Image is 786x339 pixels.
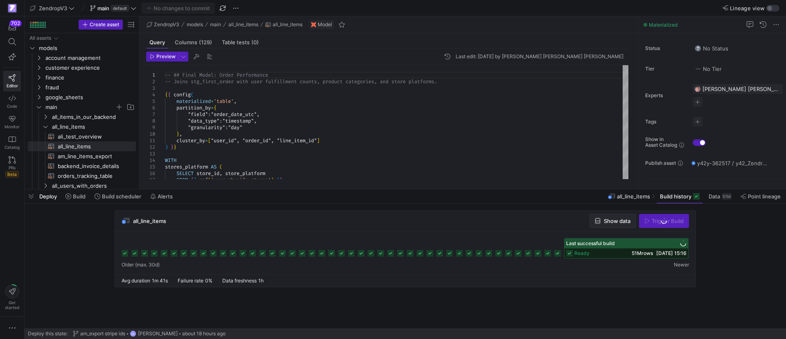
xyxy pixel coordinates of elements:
span: Beta [5,171,19,177]
button: main [208,20,223,30]
span: 0% [205,278,212,284]
span: PRs [9,165,16,170]
div: All assets [29,35,51,41]
span: No Status [695,45,728,52]
div: Press SPACE to select this row. [28,171,136,181]
span: about 18 hours ago [182,331,226,337]
span: Deploy this state: [28,331,68,337]
span: all_line_items [52,122,135,132]
span: all_users_with_orders [52,181,135,191]
div: 7 [146,111,155,118]
span: account management [45,53,135,63]
span: Table tests [222,40,259,45]
span: { [165,91,168,98]
button: Build scheduler [91,189,145,203]
span: { [214,105,217,111]
a: PRsBeta [3,153,21,181]
span: 'table' [214,98,234,105]
button: maindefault [88,3,138,14]
div: Press SPACE to select this row. [28,92,136,102]
span: , [234,98,237,105]
span: Point lineage [748,193,781,200]
span: Preview [156,54,176,59]
span: Show in Asset Catalog [645,137,677,148]
span: cluster_by [176,137,205,144]
button: 702 [3,20,21,34]
div: 15 [146,164,155,170]
div: Press SPACE to select this row. [28,33,136,43]
span: all_line_items [228,22,258,27]
div: 1 [146,72,155,78]
span: Data freshness [222,278,257,284]
span: } [171,144,174,150]
div: 14 [146,157,155,164]
span: ZendropV3 [154,22,179,27]
span: = [211,98,214,105]
span: y42y-362517 / y42_ZendropV3_main / all_line_items [697,160,769,166]
button: all_line_items [226,20,260,30]
span: finance [45,73,135,82]
button: y42y-362517 / y42_ZendropV3_main / all_line_items [689,158,771,168]
a: Editor [3,71,21,91]
span: main [45,102,115,112]
span: SELECT [176,170,194,177]
span: all_line_items​​​​​​​​​​ [58,142,126,151]
span: all_items_in_our_backend [52,112,135,122]
span: nts, product categories, and store platforms. [308,78,437,85]
span: 1h [258,278,264,284]
span: Publish asset [645,160,676,166]
div: Press SPACE to select this row. [28,112,136,122]
span: Editor [7,83,18,88]
span: ) [165,144,168,150]
span: models [187,22,203,27]
span: main [97,5,109,11]
img: undefined [311,22,316,27]
span: : [208,111,211,118]
div: Press SPACE to select this row. [28,161,136,171]
span: all_line_items [273,22,303,27]
span: AS [211,164,217,170]
span: customer experience [45,63,135,73]
span: am_line_items_export​​​​​​​​​​ [58,152,126,161]
span: Last successful build [566,241,615,246]
div: GC [130,330,136,337]
span: 'user_shopify_stores' [211,177,271,183]
span: Build scheduler [102,193,141,200]
span: ( [219,164,222,170]
span: Older (max. 30d) [122,262,160,268]
span: fraud [45,83,135,92]
div: 51M [722,193,732,200]
span: Create asset [90,22,119,27]
div: 3 [146,85,155,91]
span: , [254,118,257,124]
span: config [174,91,191,98]
button: Create asset [79,20,123,30]
span: default [111,5,129,11]
span: Columns [175,40,212,45]
div: 6 [146,105,155,111]
span: Catalog [5,145,20,150]
a: https://storage.googleapis.com/y42-prod-data-exchange/images/qZXOSqkTtPuVcXVzF40oUlM07HVTwZXfPK0U... [3,1,21,15]
span: FROM [176,177,188,183]
div: Press SPACE to select this row. [28,151,136,161]
span: = [205,137,208,144]
span: 51M rows [632,250,653,256]
span: ready [574,250,589,256]
span: "day" [228,124,242,131]
span: [PERSON_NAME] [138,331,178,337]
span: ref [199,177,208,183]
span: all_line_items [133,218,166,224]
button: Getstarted [3,281,21,313]
span: { [194,177,196,183]
span: Materialized [649,22,678,28]
span: backend_invoice_details​​​​​​​​​​ [58,162,126,171]
span: models [39,43,135,53]
span: "data_type" [188,118,219,124]
button: all_line_items [263,20,305,30]
button: Point lineage [737,189,784,203]
span: [ [208,137,211,144]
span: Avg duration [122,278,150,284]
span: Failure rate [178,278,203,284]
span: Code [7,104,17,109]
span: -- Joins stg_first_order with user fulfillment cou [165,78,308,85]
